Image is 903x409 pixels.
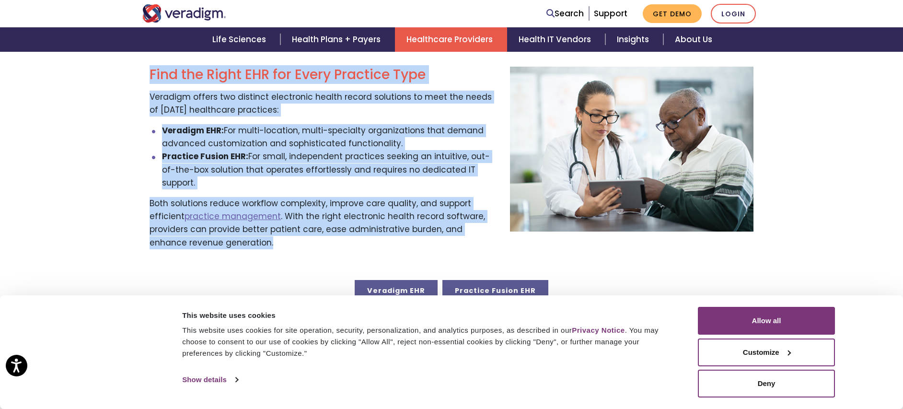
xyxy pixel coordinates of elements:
strong: Practice Fusion EHR: [162,151,248,162]
a: Support [594,8,627,19]
a: Health IT Vendors [507,27,605,52]
a: Login [711,4,756,23]
a: practice management [185,210,281,222]
a: About Us [663,27,724,52]
a: Life Sciences [201,27,280,52]
img: page-ehr-solutions-overview.jpg [510,67,753,232]
p: Both solutions reduce workflow complexity, improve care quality, and support efficient . With the... [150,197,496,249]
a: Insights [605,27,663,52]
a: Healthcare Providers [395,27,507,52]
li: For small, independent practices seeking an intuitive, out-of-the-box solution that operates effo... [162,150,496,189]
button: Deny [698,370,835,397]
div: This website uses cookies [182,310,676,321]
a: Search [546,7,584,20]
a: Show details [182,373,238,387]
strong: Veradigm EHR: [162,125,224,136]
a: Practice Fusion EHR [442,280,548,301]
p: Veradigm offers two distinct electronic health record solutions to meet the needs of [DATE] healt... [150,91,496,117]
a: Health Plans + Payers [280,27,395,52]
button: Allow all [698,307,835,335]
a: Get Demo [643,4,702,23]
li: For multi-location, multi-specialty organizations that demand advanced customization and sophisti... [162,124,496,150]
a: Veradigm EHR [355,280,438,301]
a: Privacy Notice [572,326,625,334]
img: Veradigm logo [142,4,226,23]
div: This website uses cookies for site operation, security, personalization, and analytics purposes, ... [182,325,676,359]
h2: Find the Right EHR for Every Practice Type [150,67,496,83]
button: Customize [698,339,835,366]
